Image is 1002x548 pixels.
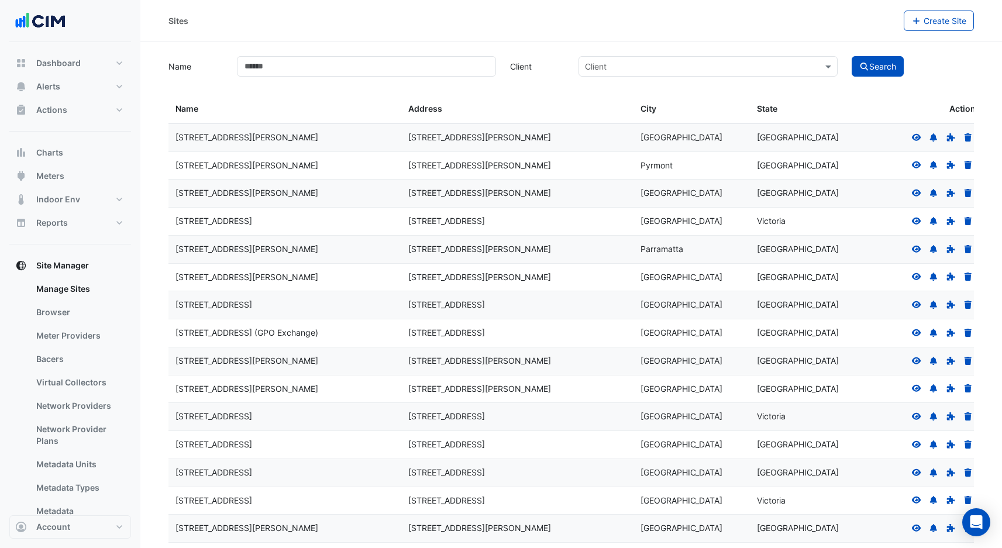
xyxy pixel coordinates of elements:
img: Company Logo [14,9,67,33]
div: [STREET_ADDRESS] [408,410,627,423]
a: Delete Site [963,411,973,421]
a: Delete Site [963,356,973,366]
div: [GEOGRAPHIC_DATA] [641,187,743,200]
a: Metadata Units [27,453,131,476]
div: [GEOGRAPHIC_DATA] [641,298,743,312]
span: Actions [36,104,67,116]
div: [GEOGRAPHIC_DATA] [641,131,743,144]
div: [STREET_ADDRESS][PERSON_NAME] [408,271,627,284]
a: Metadata [27,499,131,523]
button: Create Site [904,11,975,31]
div: [GEOGRAPHIC_DATA] [757,522,859,535]
div: [GEOGRAPHIC_DATA] [641,271,743,284]
span: Create Site [924,16,966,26]
span: Site Manager [36,260,89,271]
button: Charts [9,141,131,164]
div: [GEOGRAPHIC_DATA] [757,466,859,480]
a: Delete Site [963,132,973,142]
div: [GEOGRAPHIC_DATA] [641,410,743,423]
a: Delete Site [963,160,973,170]
div: Open Intercom Messenger [962,508,990,536]
div: Victoria [757,410,859,423]
app-icon: Alerts [15,81,27,92]
span: Charts [36,147,63,158]
div: [STREET_ADDRESS] [175,410,394,423]
a: Delete Site [963,188,973,198]
div: [GEOGRAPHIC_DATA] [757,243,859,256]
div: [GEOGRAPHIC_DATA] [641,382,743,396]
div: Victoria [757,494,859,508]
button: Reports [9,211,131,235]
span: Reports [36,217,68,229]
a: Delete Site [963,467,973,477]
button: Actions [9,98,131,122]
div: [STREET_ADDRESS] [408,298,627,312]
app-icon: Actions [15,104,27,116]
div: [STREET_ADDRESS][PERSON_NAME] [175,522,394,535]
div: [STREET_ADDRESS][PERSON_NAME] [175,187,394,200]
div: [STREET_ADDRESS][PERSON_NAME] [408,382,627,396]
div: Pyrmont [641,159,743,173]
div: [GEOGRAPHIC_DATA] [641,354,743,368]
label: Client [503,56,571,77]
div: [STREET_ADDRESS] [408,466,627,480]
div: [STREET_ADDRESS][PERSON_NAME] [408,131,627,144]
div: [GEOGRAPHIC_DATA] [757,298,859,312]
a: Delete Site [963,384,973,394]
a: Delete Site [963,439,973,449]
div: [STREET_ADDRESS][PERSON_NAME] [175,271,394,284]
div: [STREET_ADDRESS][PERSON_NAME] [175,159,394,173]
button: Site Manager [9,254,131,277]
a: Delete Site [963,272,973,282]
button: Alerts [9,75,131,98]
a: Browser [27,301,131,324]
span: Name [175,104,198,113]
a: Delete Site [963,299,973,309]
div: [STREET_ADDRESS][PERSON_NAME] [408,159,627,173]
div: [STREET_ADDRESS][PERSON_NAME] [175,382,394,396]
a: Delete Site [963,495,973,505]
button: Search [852,56,904,77]
a: Network Providers [27,394,131,418]
div: [STREET_ADDRESS] [175,298,394,312]
label: Name [161,56,230,77]
app-icon: Indoor Env [15,194,27,205]
span: State [757,104,777,113]
div: [GEOGRAPHIC_DATA] [757,131,859,144]
div: [STREET_ADDRESS][PERSON_NAME] [408,187,627,200]
app-icon: Meters [15,170,27,182]
app-icon: Charts [15,147,27,158]
div: [STREET_ADDRESS][PERSON_NAME] [408,522,627,535]
div: [GEOGRAPHIC_DATA] [757,271,859,284]
div: [STREET_ADDRESS] (GPO Exchange) [175,326,394,340]
span: City [641,104,656,113]
div: [GEOGRAPHIC_DATA] [757,187,859,200]
div: [STREET_ADDRESS] [408,438,627,452]
div: [GEOGRAPHIC_DATA] [641,522,743,535]
a: Meter Providers [27,324,131,347]
a: Metadata Types [27,476,131,499]
div: [GEOGRAPHIC_DATA] [757,382,859,396]
app-icon: Site Manager [15,260,27,271]
div: [STREET_ADDRESS][PERSON_NAME] [175,354,394,368]
div: Sites [168,15,188,27]
span: Indoor Env [36,194,80,205]
div: [GEOGRAPHIC_DATA] [757,326,859,340]
div: Parramatta [641,243,743,256]
div: [STREET_ADDRESS] [175,466,394,480]
span: Account [36,521,70,533]
span: Dashboard [36,57,81,69]
button: Account [9,515,131,539]
div: [STREET_ADDRESS] [408,494,627,508]
div: [GEOGRAPHIC_DATA] [641,438,743,452]
div: [GEOGRAPHIC_DATA] [641,326,743,340]
span: Action [949,102,976,116]
div: [STREET_ADDRESS][PERSON_NAME] [408,354,627,368]
div: [STREET_ADDRESS][PERSON_NAME] [408,243,627,256]
a: Delete Site [963,216,973,226]
button: Dashboard [9,51,131,75]
a: Manage Sites [27,277,131,301]
div: [STREET_ADDRESS][PERSON_NAME] [175,131,394,144]
div: Victoria [757,215,859,228]
app-icon: Reports [15,217,27,229]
